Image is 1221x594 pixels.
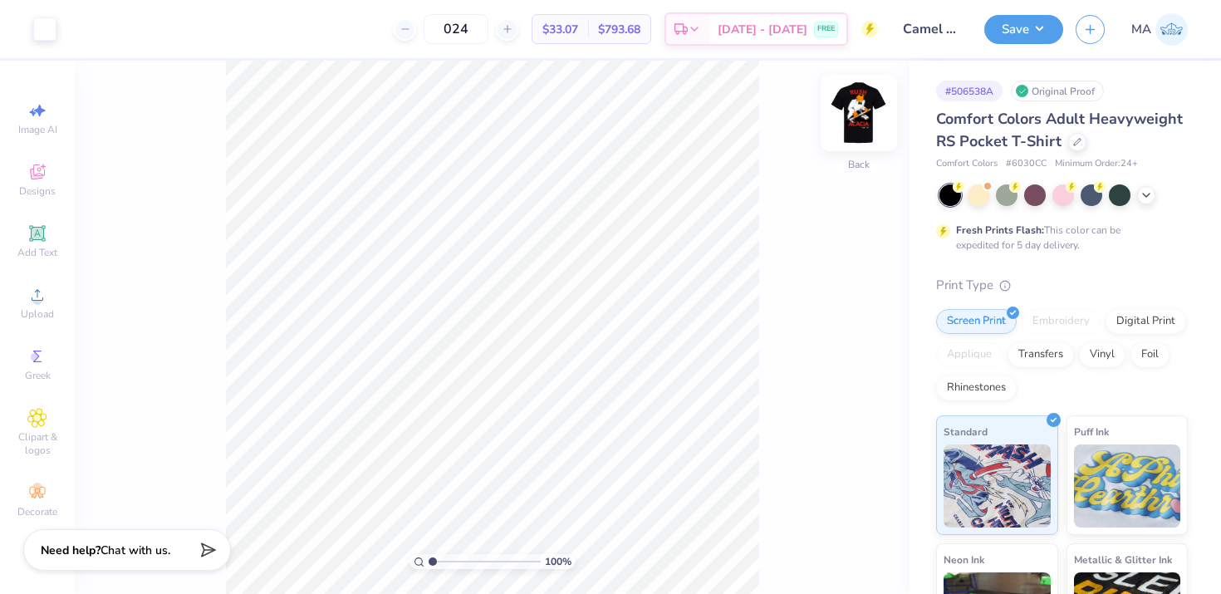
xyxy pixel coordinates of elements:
div: Rhinestones [936,376,1017,400]
input: Untitled Design [890,12,972,46]
a: MA [1131,13,1188,46]
span: [DATE] - [DATE] [718,21,807,38]
span: Comfort Colors Adult Heavyweight RS Pocket T-Shirt [936,109,1183,151]
span: Greek [25,369,51,382]
span: MA [1131,20,1151,39]
input: – – [424,14,488,44]
div: Vinyl [1079,342,1125,367]
span: 100 % [545,554,571,569]
span: Minimum Order: 24 + [1055,157,1138,171]
span: Metallic & Glitter Ink [1074,551,1172,568]
span: $793.68 [598,21,640,38]
div: Screen Print [936,309,1017,334]
span: Add Text [17,246,57,259]
div: Foil [1130,342,1170,367]
span: Decorate [17,505,57,518]
div: Embroidery [1022,309,1101,334]
div: Applique [936,342,1003,367]
div: This color can be expedited for 5 day delivery. [956,223,1160,253]
span: Puff Ink [1074,423,1109,440]
div: Original Proof [1011,81,1104,101]
div: # 506538A [936,81,1003,101]
strong: Need help? [41,542,101,558]
span: Clipart & logos [8,430,66,457]
div: Transfers [1008,342,1074,367]
span: Image AI [18,123,57,136]
strong: Fresh Prints Flash: [956,223,1044,237]
img: Puff Ink [1074,444,1181,528]
div: Back [848,157,870,172]
span: Upload [21,307,54,321]
span: $33.07 [542,21,578,38]
button: Save [984,15,1063,44]
span: Designs [19,184,56,198]
span: Standard [944,423,988,440]
img: Back [826,80,892,146]
img: Mittali Arora [1155,13,1188,46]
span: Chat with us. [101,542,170,558]
div: Print Type [936,276,1188,295]
span: Comfort Colors [936,157,998,171]
span: # 6030CC [1006,157,1047,171]
img: Standard [944,444,1051,528]
span: Neon Ink [944,551,984,568]
span: FREE [817,23,835,35]
div: Digital Print [1106,309,1186,334]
